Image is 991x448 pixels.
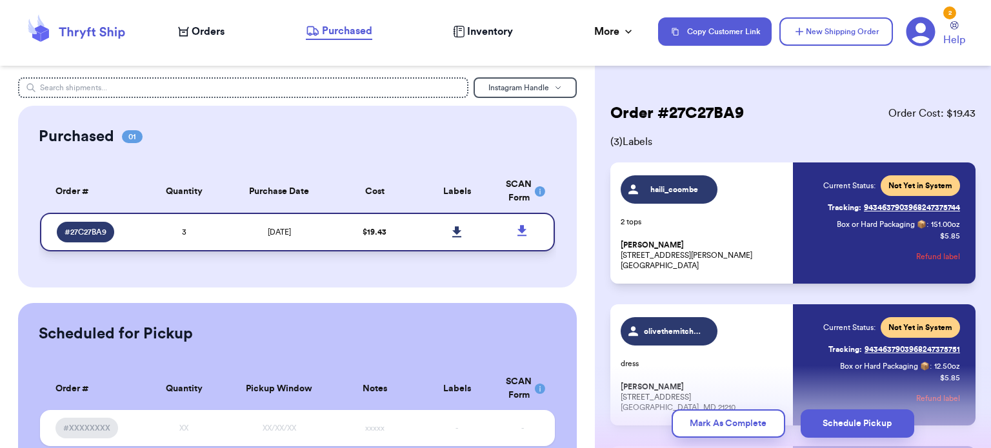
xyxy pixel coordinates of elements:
span: XX [179,424,188,432]
a: 2 [906,17,936,46]
h2: Order # 27C27BA9 [610,103,744,124]
span: 151.00 oz [931,219,960,229]
div: SCAN Form [506,375,539,402]
button: Mark As Complete [672,409,785,438]
th: Purchase Date [225,170,334,213]
a: Tracking:9434637903968247375751 [828,339,960,360]
span: #XXXXXXXX [63,423,110,433]
span: [DATE] [268,228,291,236]
button: Instagram Handle [474,77,577,98]
span: 3 [182,228,186,236]
th: Order # [40,170,143,213]
span: haili_coombe [644,184,705,195]
span: XX/XX/XX [263,424,296,432]
div: 2 [943,6,956,19]
div: SCAN Form [506,178,539,205]
button: New Shipping Order [779,17,893,46]
span: Purchased [322,23,372,39]
span: Current Status: [823,180,876,191]
a: Orders [178,24,225,39]
span: Box or Hard Packaging 📦 [837,220,926,228]
th: Labels [415,367,498,410]
span: : [930,361,932,371]
span: # 27C27BA9 [65,227,106,237]
span: [PERSON_NAME] [621,382,684,392]
h2: Purchased [39,126,114,147]
th: Cost [334,170,416,213]
a: Tracking:9434637903968247375744 [828,197,960,218]
button: Refund label [916,384,960,413]
span: : [926,219,928,229]
span: xxxxx [365,424,385,432]
span: Order Cost: $ 19.43 [888,106,976,121]
span: - [455,424,458,432]
span: 12.50 oz [934,361,960,371]
span: Box or Hard Packaging 📦 [840,362,930,370]
th: Notes [334,367,416,410]
th: Pickup Window [225,367,334,410]
span: 01 [122,130,143,143]
p: $ 5.85 [940,231,960,241]
input: Search shipments... [18,77,468,98]
span: Instagram Handle [488,84,549,92]
a: Help [943,21,965,48]
span: Inventory [467,24,513,39]
p: [STREET_ADDRESS] [GEOGRAPHIC_DATA], MD 21210 [621,382,785,413]
button: Refund label [916,242,960,271]
th: Quantity [143,170,225,213]
span: Current Status: [823,322,876,333]
span: Tracking: [828,344,862,355]
span: Help [943,32,965,48]
span: Not Yet in System [888,322,952,333]
button: Schedule Pickup [801,409,914,438]
a: Purchased [306,23,372,40]
th: Labels [415,170,498,213]
span: Tracking: [828,202,861,213]
span: [PERSON_NAME] [621,240,684,250]
p: 2 tops [621,217,785,227]
span: Orders [192,24,225,39]
span: $ 19.43 [363,228,386,236]
div: More [594,24,635,39]
p: [STREET_ADDRESS][PERSON_NAME] [GEOGRAPHIC_DATA] [621,240,785,271]
span: ( 3 ) Labels [610,134,976,150]
span: olivethemitchells [644,326,705,336]
button: Copy Customer Link [658,17,772,46]
a: Inventory [453,24,513,39]
span: Not Yet in System [888,180,952,191]
span: - [521,424,524,432]
th: Quantity [143,367,225,410]
p: dress [621,358,785,369]
th: Order # [40,367,143,410]
p: $ 5.85 [940,373,960,383]
h2: Scheduled for Pickup [39,324,193,344]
